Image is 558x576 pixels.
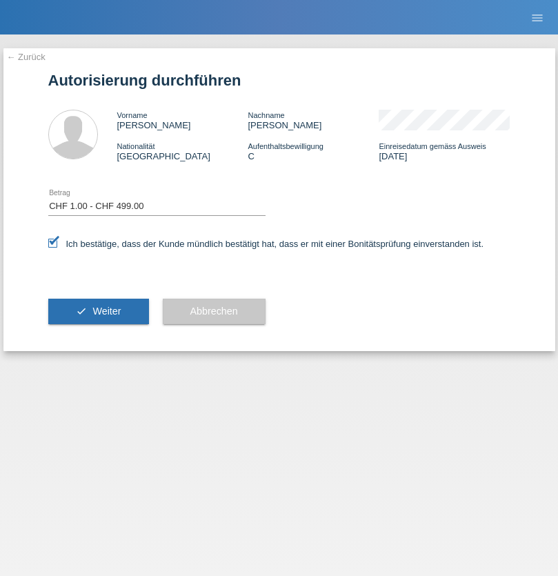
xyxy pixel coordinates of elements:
[190,306,238,317] span: Abbrechen
[117,110,248,130] div: [PERSON_NAME]
[48,299,149,325] button: check Weiter
[524,13,551,21] a: menu
[248,141,379,161] div: C
[117,111,148,119] span: Vorname
[117,141,248,161] div: [GEOGRAPHIC_DATA]
[117,142,155,150] span: Nationalität
[530,11,544,25] i: menu
[92,306,121,317] span: Weiter
[248,110,379,130] div: [PERSON_NAME]
[248,142,323,150] span: Aufenthaltsbewilligung
[7,52,46,62] a: ← Zurück
[48,239,484,249] label: Ich bestätige, dass der Kunde mündlich bestätigt hat, dass er mit einer Bonitätsprüfung einversta...
[248,111,284,119] span: Nachname
[48,72,510,89] h1: Autorisierung durchführen
[379,141,510,161] div: [DATE]
[379,142,486,150] span: Einreisedatum gemäss Ausweis
[163,299,266,325] button: Abbrechen
[76,306,87,317] i: check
